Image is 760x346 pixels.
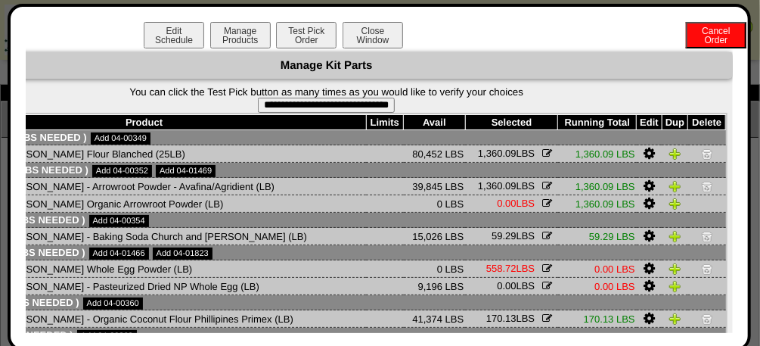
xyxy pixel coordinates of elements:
td: 170.13 LBS [558,310,637,328]
td: 59.29 LBS [558,228,637,245]
span: LBS [497,280,535,291]
td: 39,845 LBS [404,178,466,195]
span: LBS [478,148,535,159]
a: Add 04-01823 [153,248,212,260]
img: Duplicate Item [669,180,681,192]
td: 1,360.09 LBS [558,145,637,163]
img: Duplicate Item [669,280,681,292]
th: Edit [637,115,662,130]
img: Duplicate Item [669,313,681,325]
a: Add 04-01469 [156,165,216,177]
td: 9,196 LBS [404,278,466,295]
span: LBS [492,230,535,242]
img: Duplicate Item [669,230,681,242]
span: LBS [486,263,535,274]
span: 170.13 [486,313,516,324]
td: 0.00 LBS [558,260,637,278]
span: 1,360.09 [478,180,516,192]
button: CancelOrder [686,22,746,48]
span: 0.00 [497,198,516,209]
span: 1,360.09 [478,148,516,159]
td: 15,026 LBS [404,228,466,245]
span: LBS [478,180,535,192]
td: 41,374 LBS [404,310,466,328]
td: 0 LBS [404,195,466,213]
img: Duplicate Item [669,263,681,275]
img: Delete Item [701,148,713,160]
td: 0.00 LBS [558,278,637,295]
a: Add 04-00352 [92,165,152,177]
a: Add 04-00363 [77,330,137,342]
td: 0 LBS [404,260,466,278]
th: Selected [465,115,558,130]
img: Delete Item [701,180,713,192]
th: Dup [662,115,687,130]
button: Test PickOrder [276,22,337,48]
a: Add 04-00349 [91,132,150,145]
span: LBS [486,313,535,324]
a: Add 04-00360 [83,298,143,310]
th: Running Total [558,115,637,130]
span: 0.00 [497,280,516,291]
th: Delete [688,115,726,130]
a: CloseWindow [341,34,405,45]
img: Delete Item [701,313,713,325]
img: Delete Item [701,263,713,275]
span: 59.29 [492,230,516,242]
span: LBS [497,198,535,209]
td: 1,360.09 LBS [558,178,637,195]
img: Duplicate Item [669,148,681,160]
th: Limits [366,115,403,130]
td: 1,360.09 LBS [558,195,637,213]
td: 80,452 LBS [404,145,466,163]
button: ManageProducts [210,22,271,48]
button: EditSchedule [144,22,204,48]
a: Add 04-00354 [89,215,149,227]
a: Add 04-01466 [89,248,149,260]
img: Duplicate Item [669,198,681,210]
button: CloseWindow [343,22,403,48]
span: 558.72 [486,263,516,274]
img: Delete Item [701,230,713,242]
th: Avail [404,115,466,130]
